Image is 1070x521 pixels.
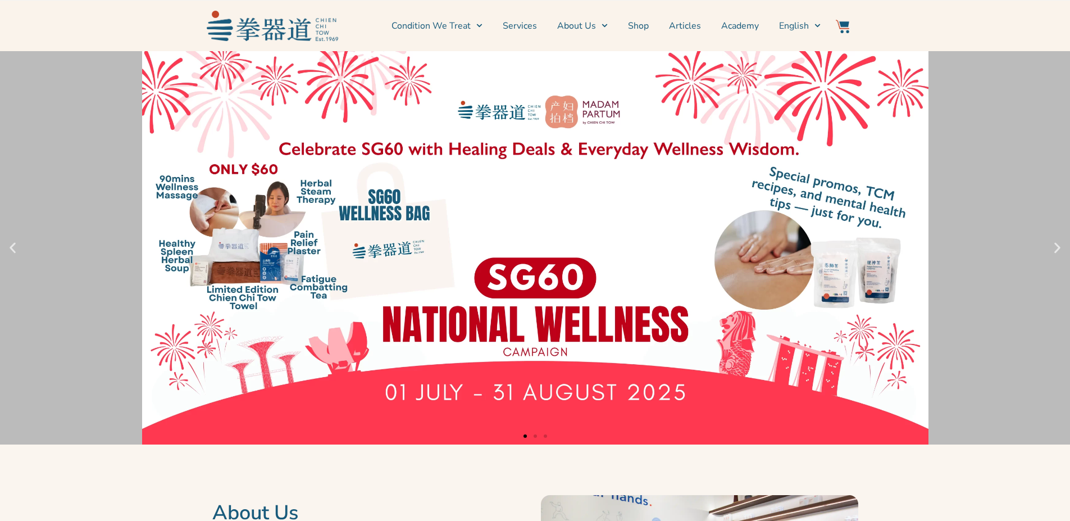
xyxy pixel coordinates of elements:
a: Shop [628,12,649,40]
a: Services [503,12,537,40]
span: Go to slide 3 [544,434,547,438]
span: Go to slide 2 [534,434,537,438]
span: English [779,19,809,33]
span: Go to slide 1 [523,434,527,438]
a: Condition We Treat [391,12,482,40]
a: Academy [721,12,759,40]
img: Website Icon-03 [836,20,849,33]
a: About Us [557,12,608,40]
div: Next slide [1050,241,1064,255]
a: Articles [669,12,701,40]
a: English [779,12,821,40]
div: Previous slide [6,241,20,255]
nav: Menu [344,12,821,40]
